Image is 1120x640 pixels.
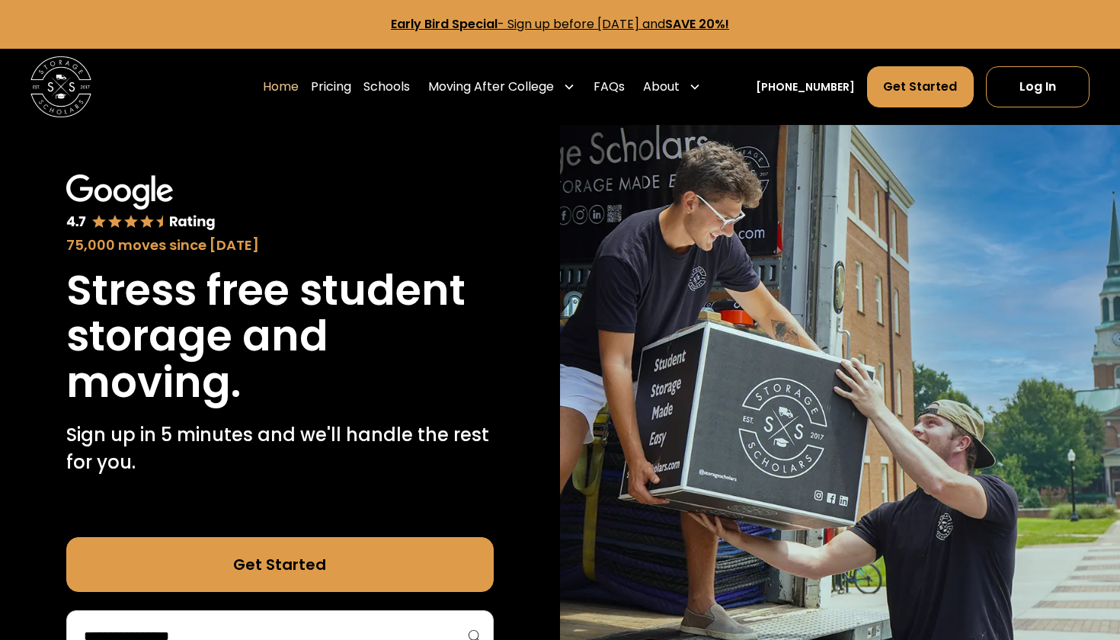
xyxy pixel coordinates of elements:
[637,66,707,108] div: About
[66,174,216,232] img: Google 4.7 star rating
[30,56,91,117] a: home
[391,15,498,33] strong: Early Bird Special
[756,79,855,95] a: [PHONE_NUMBER]
[986,66,1090,107] a: Log In
[665,15,729,33] strong: SAVE 20%!
[391,15,729,33] a: Early Bird Special- Sign up before [DATE] andSAVE 20%!
[422,66,581,108] div: Moving After College
[643,78,680,96] div: About
[66,537,494,592] a: Get Started
[428,78,554,96] div: Moving After College
[66,267,494,406] h1: Stress free student storage and moving.
[30,56,91,117] img: Storage Scholars main logo
[263,66,299,108] a: Home
[363,66,410,108] a: Schools
[594,66,625,108] a: FAQs
[66,421,494,476] p: Sign up in 5 minutes and we'll handle the rest for you.
[311,66,351,108] a: Pricing
[867,66,973,107] a: Get Started
[66,235,494,255] div: 75,000 moves since [DATE]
